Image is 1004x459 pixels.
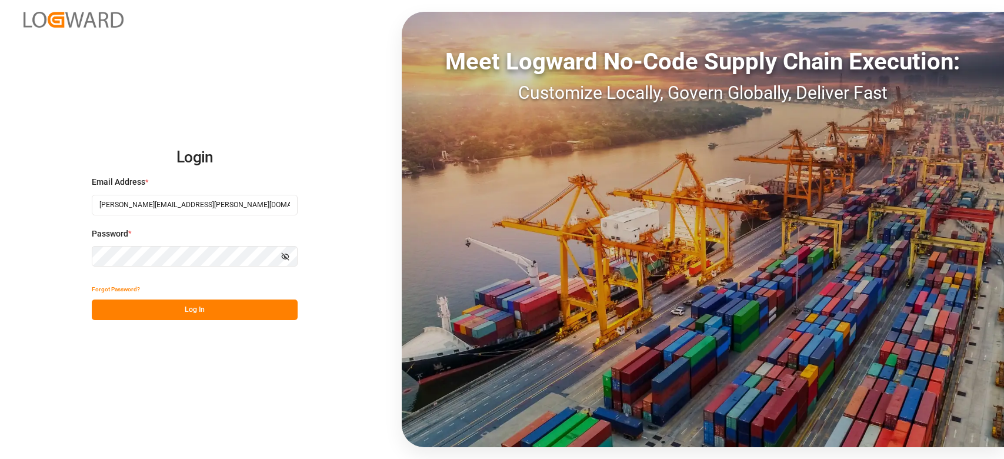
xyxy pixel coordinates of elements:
[92,176,145,188] span: Email Address
[92,300,298,320] button: Log In
[92,228,128,240] span: Password
[92,139,298,177] h2: Login
[402,44,1004,79] div: Meet Logward No-Code Supply Chain Execution:
[402,79,1004,106] div: Customize Locally, Govern Globally, Deliver Fast
[92,279,140,300] button: Forgot Password?
[24,12,124,28] img: Logward_new_orange.png
[92,195,298,215] input: Enter your email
